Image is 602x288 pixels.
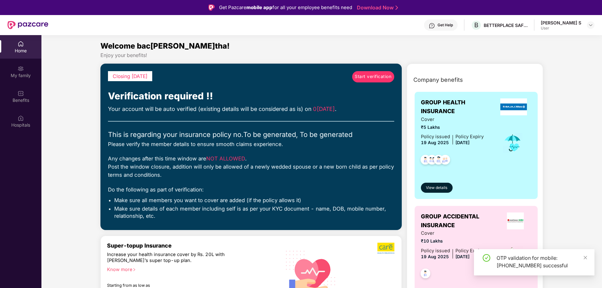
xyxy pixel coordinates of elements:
[455,133,484,140] div: Policy Expiry
[588,23,593,28] img: svg+xml;base64,PHN2ZyBpZD0iRHJvcGRvd24tMzJ4MzIiIHhtbG5zPSJodHRwOi8vd3d3LnczLm9yZy8yMDAwL3N2ZyIgd2...
[502,246,524,268] img: icon
[107,252,248,264] div: Increase your health insurance cover by Rs. 20L with [PERSON_NAME]’s super top-up plan.
[18,65,24,72] img: svg+xml;base64,PHN2ZyB3aWR0aD0iMjAiIGhlaWdodD0iMjAiIHZpZXdCb3g9IjAgMCAyMCAyMCIgZmlsbD0ibm9uZSIgeG...
[421,212,499,230] span: GROUP ACCIDENTAL INSURANCE
[421,98,496,116] span: GROUP HEALTH INSURANCE
[352,71,394,82] a: Start verification
[500,98,527,115] img: insurerLogo
[483,254,490,262] span: check-circle
[424,153,440,168] img: svg+xml;base64,PHN2ZyB4bWxucz0iaHR0cDovL3d3dy53My5vcmcvMjAwMC9zdmciIHdpZHRoPSI0OC45MTUiIGhlaWdodD...
[421,254,449,259] span: 19 Aug 2025
[455,140,470,145] span: [DATE]
[219,4,352,11] div: Get Pazcare for all your employee benefits need
[431,153,446,168] img: svg+xml;base64,PHN2ZyB4bWxucz0iaHR0cDovL3d3dy53My5vcmcvMjAwMC9zdmciIHdpZHRoPSI0OC45NDMiIGhlaWdodD...
[108,105,394,113] div: Your account will be auto verified (existing details will be considered as is) on .
[355,73,391,80] span: Start verification
[108,89,394,103] div: Verification required !!
[357,4,396,11] a: Download Now
[421,238,484,245] span: ₹10 Lakhs
[503,133,523,153] img: icon
[107,242,275,249] div: Super-topup Insurance
[421,124,484,131] span: ₹5 Lakhs
[474,21,478,29] span: B
[413,76,463,84] span: Company benefits
[246,4,272,10] strong: mobile app
[206,155,245,162] span: NOT ALLOWED
[541,20,581,26] div: [PERSON_NAME] S
[418,267,433,282] img: svg+xml;base64,PHN2ZyB4bWxucz0iaHR0cDovL3d3dy53My5vcmcvMjAwMC9zdmciIHdpZHRoPSI0OC45NDMiIGhlaWdodD...
[421,230,484,237] span: Cover
[100,52,543,59] div: Enjoy your benefits!
[108,154,394,179] div: Any changes after this time window are . Post the window closure, addition will only be allowed o...
[132,268,136,271] span: right
[541,26,581,31] div: User
[426,185,447,191] span: View details
[18,115,24,121] img: svg+xml;base64,PHN2ZyBpZD0iSG9zcGl0YWxzIiB4bWxucz0iaHR0cDovL3d3dy53My5vcmcvMjAwMC9zdmciIHdpZHRoPS...
[418,153,433,168] img: svg+xml;base64,PHN2ZyB4bWxucz0iaHR0cDovL3d3dy53My5vcmcvMjAwMC9zdmciIHdpZHRoPSI0OC45NDMiIGhlaWdodD...
[113,73,148,79] span: Closing [DATE]
[8,21,48,29] img: New Pazcare Logo
[421,247,450,254] div: Policy issued
[108,129,394,140] div: This is regarding your insurance policy no. To be generated, To be generated
[507,212,524,229] img: insurerLogo
[18,90,24,97] img: svg+xml;base64,PHN2ZyBpZD0iQmVuZWZpdHMiIHhtbG5zPSJodHRwOi8vd3d3LnczLm9yZy8yMDAwL3N2ZyIgd2lkdGg9Ij...
[497,254,587,269] div: OTP validation for mobile: [PHONE_NUMBER] successful
[114,205,394,219] li: Make sure details of each member including self is as per your KYC document - name, DOB, mobile n...
[438,153,453,168] img: svg+xml;base64,PHN2ZyB4bWxucz0iaHR0cDovL3d3dy53My5vcmcvMjAwMC9zdmciIHdpZHRoPSI0OC45NDMiIGhlaWdodD...
[421,133,450,140] div: Policy issued
[421,140,449,145] span: 19 Aug 2025
[377,242,395,254] img: b5dec4f62d2307b9de63beb79f102df3.png
[455,254,470,259] span: [DATE]
[114,197,394,204] li: Make sure all members you want to cover are added (if the policy allows it)
[395,4,398,11] img: Stroke
[421,183,453,193] button: View details
[484,22,528,28] div: BETTERPLACE SAFETY SOLUTIONS PRIVATE LIMITED
[455,247,484,254] div: Policy Expiry
[107,267,271,271] div: Know more
[313,106,335,112] span: 0[DATE]
[108,186,394,194] div: Do the following as part of verification:
[208,4,215,11] img: Logo
[583,255,588,260] span: close
[108,140,394,148] div: Please verify the member details to ensure smooth claims experience.
[429,23,435,29] img: svg+xml;base64,PHN2ZyBpZD0iSGVscC0zMngzMiIgeG1sbnM9Imh0dHA6Ly93d3cudzMub3JnLzIwMDAvc3ZnIiB3aWR0aD...
[438,23,453,28] div: Get Help
[18,41,24,47] img: svg+xml;base64,PHN2ZyBpZD0iSG9tZSIgeG1sbnM9Imh0dHA6Ly93d3cudzMub3JnLzIwMDAvc3ZnIiB3aWR0aD0iMjAiIG...
[421,116,484,123] span: Cover
[107,283,249,287] div: Starting from as low as
[100,41,230,50] span: Welcome bac[PERSON_NAME]tha!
